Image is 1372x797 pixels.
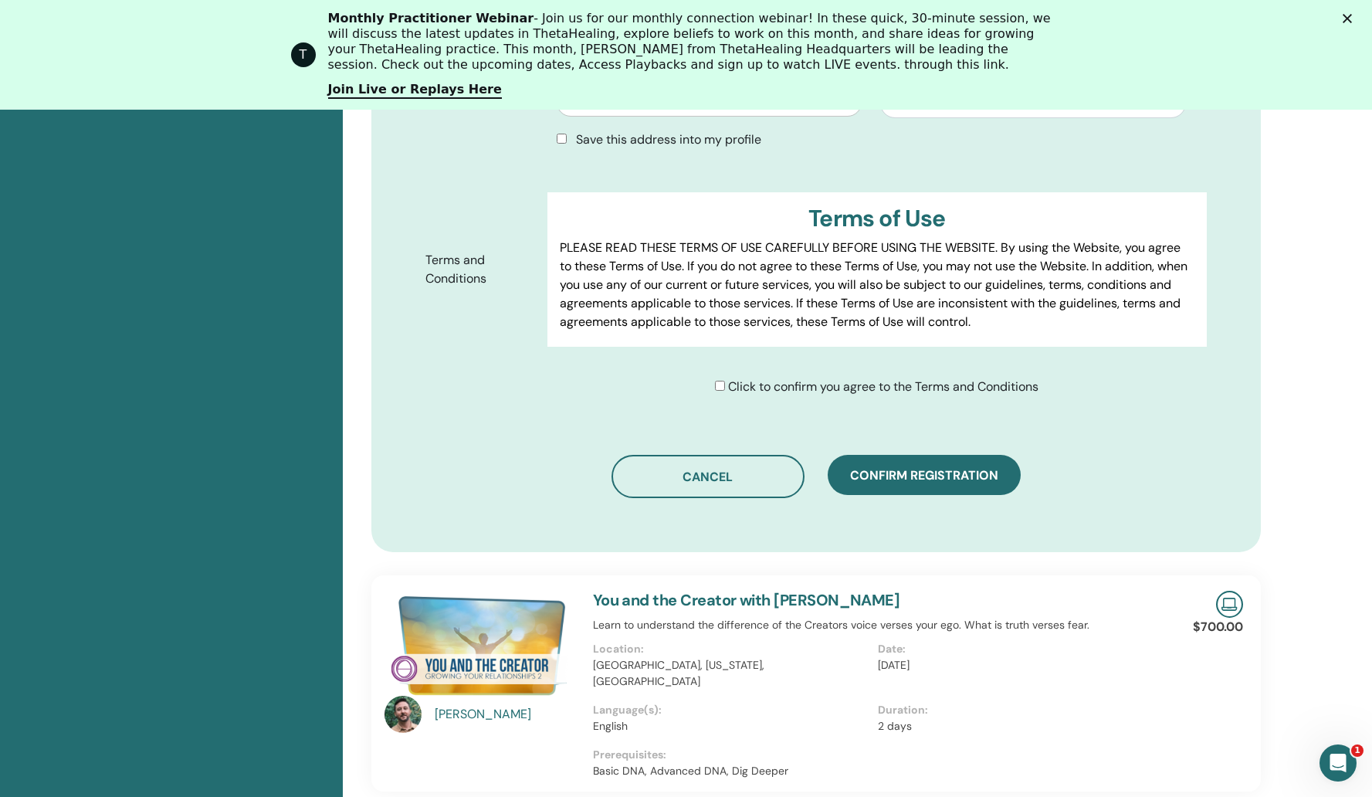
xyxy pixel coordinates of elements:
label: Terms and Conditions [414,246,548,293]
span: 1 [1351,744,1364,757]
p: Lor IpsumDolorsi.ame Cons adipisci elits do eiusm tem incid, utl etdol, magnaali eni adminimve qu... [560,344,1194,566]
a: Join Live or Replays Here [328,82,502,99]
iframe: Intercom live chat [1319,744,1357,782]
p: [GEOGRAPHIC_DATA], [US_STATE], [GEOGRAPHIC_DATA] [593,657,869,690]
p: Date: [878,641,1153,657]
p: [DATE] [878,657,1153,673]
a: You and the Creator with [PERSON_NAME] [593,590,900,610]
span: Save this address into my profile [576,131,761,148]
button: Confirm registration [828,455,1021,495]
span: Cancel [683,469,733,485]
p: PLEASE READ THESE TERMS OF USE CAREFULLY BEFORE USING THE WEBSITE. By using the Website, you agre... [560,239,1194,331]
p: English [593,718,869,734]
div: - Join us for our monthly connection webinar! In these quick, 30-minute session, we will discuss ... [328,11,1057,73]
p: Language(s): [593,702,869,718]
p: 2 days [878,718,1153,734]
span: Confirm registration [850,467,998,483]
div: Close [1343,14,1358,23]
button: Cancel [611,455,805,498]
p: Prerequisites: [593,747,1163,763]
a: [PERSON_NAME] [435,705,578,724]
div: Profile image for ThetaHealing [291,42,316,67]
p: $700.00 [1193,618,1243,636]
img: You and the Creator [384,591,574,700]
h3: Terms of Use [560,205,1194,232]
span: Click to confirm you agree to the Terms and Conditions [728,378,1038,395]
b: Monthly Practitioner Webinar [328,11,534,25]
p: Duration: [878,702,1153,718]
p: Location: [593,641,869,657]
img: default.jpg [384,696,422,733]
p: Basic DNA, Advanced DNA, Dig Deeper [593,763,1163,779]
img: Live Online Seminar [1216,591,1243,618]
p: Learn to understand the difference of the Creators voice verses your ego. What is truth verses fear. [593,617,1163,633]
